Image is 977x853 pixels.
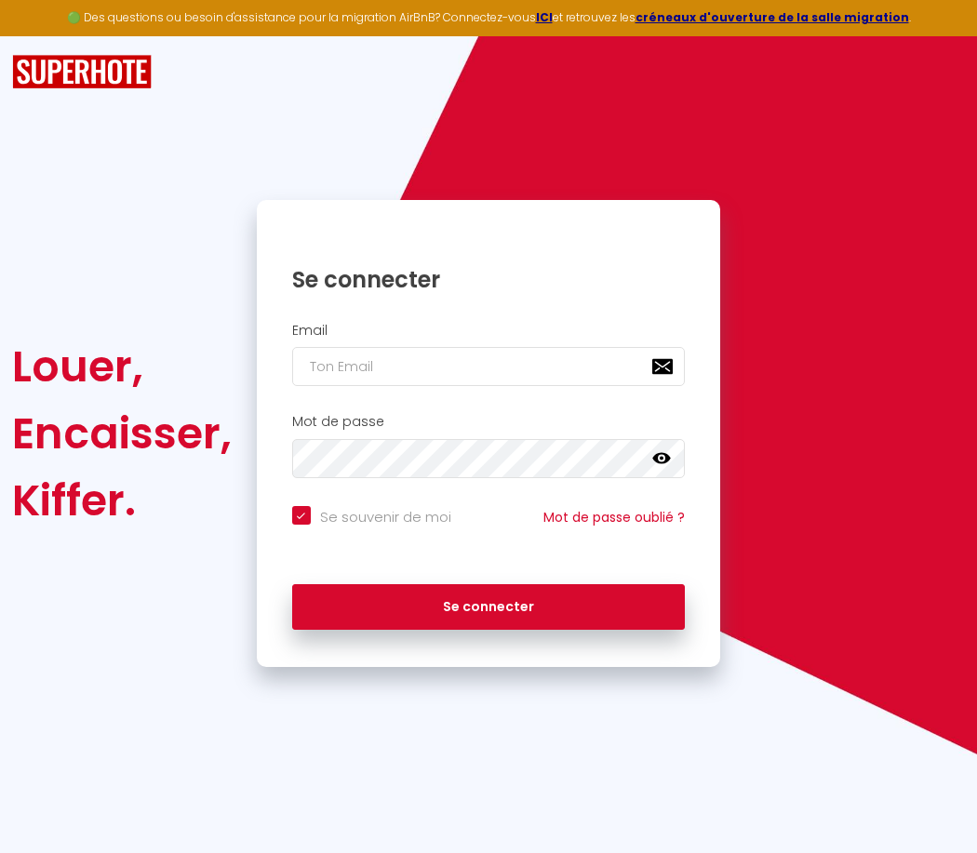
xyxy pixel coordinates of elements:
a: créneaux d'ouverture de la salle migration [636,9,909,25]
a: ICI [536,9,553,25]
a: Mot de passe oublié ? [543,508,685,526]
img: SuperHote logo [12,55,152,89]
input: Ton Email [292,347,686,386]
h1: Se connecter [292,265,686,294]
h2: Email [292,323,686,339]
div: Encaisser, [12,400,232,467]
h2: Mot de passe [292,414,686,430]
button: Se connecter [292,584,686,631]
div: Kiffer. [12,467,232,534]
div: Louer, [12,333,232,400]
